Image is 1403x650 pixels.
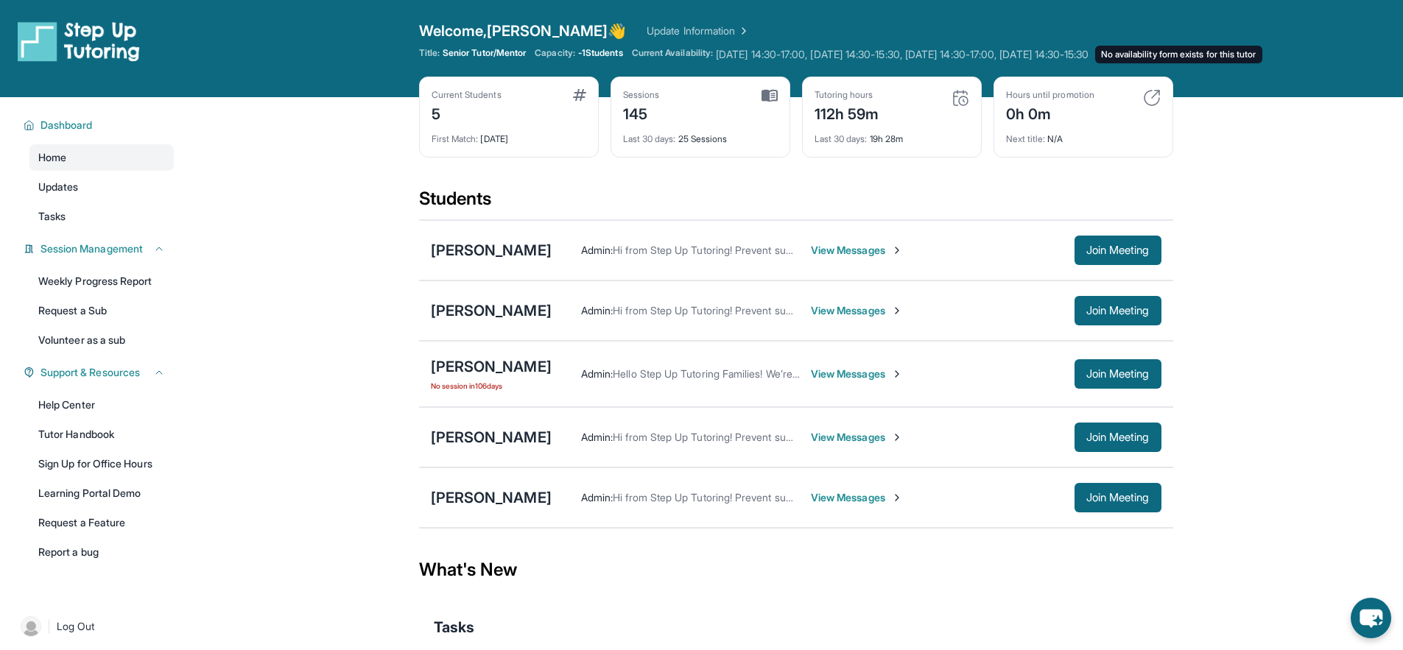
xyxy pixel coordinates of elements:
span: Log Out [57,619,95,634]
div: 19h 28m [815,124,969,145]
span: Current Availability: [632,47,713,62]
span: Next title : [1006,133,1046,144]
div: 112h 59m [815,101,879,124]
span: Tasks [38,209,66,224]
div: [PERSON_NAME] [431,487,552,508]
span: Title: [419,47,440,59]
a: Sign Up for Office Hours [29,451,174,477]
div: 25 Sessions [623,124,778,145]
span: | [47,618,51,635]
span: Senior Tutor/Mentor [443,47,526,59]
a: Update Information [647,24,750,38]
span: -1 Students [578,47,623,59]
span: Capacity: [535,47,575,59]
button: Join Meeting [1075,423,1161,452]
button: Join Meeting [1075,483,1161,512]
span: Admin : [581,491,613,504]
span: Admin : [581,304,613,317]
span: Tasks [434,617,474,637]
button: Support & Resources [35,365,165,380]
a: |Log Out [15,610,174,643]
div: N/A [1006,124,1161,145]
div: [PERSON_NAME] [431,300,552,321]
a: Volunteer as a sub [29,327,174,353]
button: Join Meeting [1075,236,1161,265]
div: [DATE] [432,124,586,145]
a: Learning Portal Demo [29,480,174,506]
span: Dashboard [41,118,93,133]
img: card [573,89,586,101]
span: No session in 106 days [431,380,552,392]
div: What's New [419,537,1173,602]
div: [PERSON_NAME] [431,240,552,261]
span: Admin : [581,367,613,380]
span: Admin : [581,244,613,256]
img: user-img [21,616,41,637]
div: Sessions [623,89,660,101]
div: 0h 0m [1006,101,1094,124]
button: Join Meeting [1075,296,1161,325]
img: logo [18,21,140,62]
button: Join Meeting [1075,359,1161,389]
img: Chevron Right [735,24,750,38]
div: 5 [432,101,502,124]
a: Updates [29,174,174,200]
span: Join Meeting [1086,433,1150,442]
span: View Messages [811,490,903,505]
span: Updates [38,180,79,194]
img: card [1143,89,1161,107]
a: Home [29,144,174,171]
span: No availability form exists for this tutor [1095,46,1262,63]
span: Home [38,150,66,165]
span: Support & Resources [41,365,140,380]
button: chat-button [1351,598,1391,638]
div: 145 [623,101,660,124]
span: View Messages [811,243,903,258]
img: Chevron-Right [891,368,903,380]
span: Join Meeting [1086,493,1150,502]
a: Help Center [29,392,174,418]
button: Dashboard [35,118,165,133]
img: Chevron-Right [891,305,903,317]
div: Students [419,187,1173,219]
span: Admin : [581,431,613,443]
div: Tutoring hours [815,89,879,101]
img: Chevron-Right [891,431,903,443]
span: Join Meeting [1086,246,1150,255]
a: Weekly Progress Report [29,268,174,294]
div: Hours until promotion [1006,89,1094,101]
span: [DATE] 14:30-17:00, [DATE] 14:30-15:30, [DATE] 14:30-17:00, [DATE] 14:30-15:30 [716,47,1089,62]
span: View Messages [811,430,903,445]
div: Current Students [432,89,502,101]
span: Session Management [41,241,143,256]
a: Tutor Handbook [29,421,174,448]
a: Report a bug [29,539,174,565]
img: card [952,89,969,107]
span: Join Meeting [1086,370,1150,378]
button: Session Management [35,241,165,256]
img: card [762,89,778,102]
span: Last 30 days : [623,133,676,144]
a: Request a Feature [29,509,174,536]
a: Request a Sub [29,297,174,324]
span: View Messages [811,303,903,318]
span: Last 30 days : [815,133,868,144]
img: Chevron-Right [891,492,903,504]
span: Join Meeting [1086,306,1150,315]
div: [PERSON_NAME] [431,356,552,377]
span: First Match : [432,133,479,144]
span: Welcome, [PERSON_NAME] 👋 [419,21,627,41]
span: View Messages [811,367,903,381]
img: Chevron-Right [891,244,903,256]
div: [PERSON_NAME] [431,427,552,448]
a: Tasks [29,203,174,230]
